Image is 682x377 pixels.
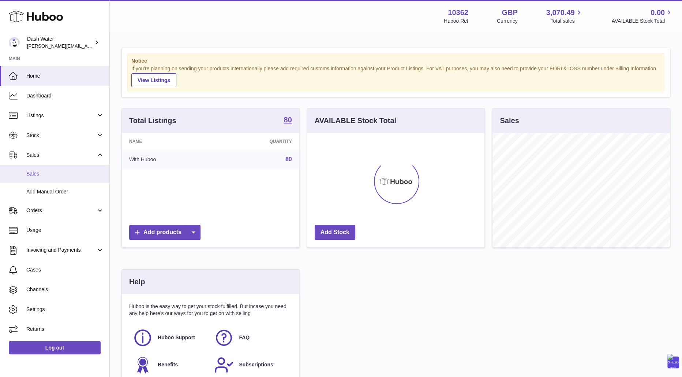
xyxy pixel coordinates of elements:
a: Subscriptions [214,355,288,375]
span: Huboo Support [158,334,195,341]
a: 0.00 AVAILABLE Stock Total [611,8,673,25]
h3: Sales [500,116,519,126]
a: 80 [285,156,292,162]
a: Add products [129,225,201,240]
strong: 80 [284,116,292,123]
a: Add Stock [315,225,355,240]
span: 0.00 [651,8,665,18]
a: Benefits [133,355,207,375]
div: Dash Water [27,36,93,49]
div: Currency [497,18,518,25]
p: Huboo is the easy way to get your stock fulfilled. But incase you need any help here's our ways f... [129,303,292,317]
span: Dashboard [26,92,104,99]
a: 80 [284,116,292,125]
a: 3,070.49 Total sales [546,8,583,25]
span: AVAILABLE Stock Total [611,18,673,25]
span: Stock [26,132,96,139]
span: Listings [26,112,96,119]
span: Sales [26,152,96,159]
a: Huboo Support [133,328,207,348]
h3: Help [129,277,145,287]
td: With Huboo [122,150,216,169]
div: Huboo Ref [444,18,468,25]
span: Returns [26,326,104,333]
span: Total sales [550,18,583,25]
strong: 10362 [448,8,468,18]
strong: Notice [131,58,660,64]
span: [PERSON_NAME][EMAIL_ADDRESS][DOMAIN_NAME] [27,43,147,49]
span: Settings [26,306,104,313]
strong: GBP [502,8,517,18]
span: Subscriptions [239,361,273,368]
th: Name [122,133,216,150]
span: Cases [26,266,104,273]
span: Usage [26,227,104,234]
span: Orders [26,207,96,214]
span: Add Manual Order [26,188,104,195]
span: Channels [26,286,104,293]
th: Quantity [216,133,299,150]
h3: AVAILABLE Stock Total [315,116,396,126]
span: Sales [26,170,104,177]
a: Log out [9,341,101,354]
a: FAQ [214,328,288,348]
span: Invoicing and Payments [26,247,96,254]
span: Home [26,73,104,80]
span: 3,070.49 [546,8,575,18]
img: james@dash-water.com [9,37,20,48]
span: Benefits [158,361,178,368]
div: If you're planning on sending your products internationally please add required customs informati... [131,65,660,87]
h3: Total Listings [129,116,176,126]
span: FAQ [239,334,250,341]
a: View Listings [131,73,176,87]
